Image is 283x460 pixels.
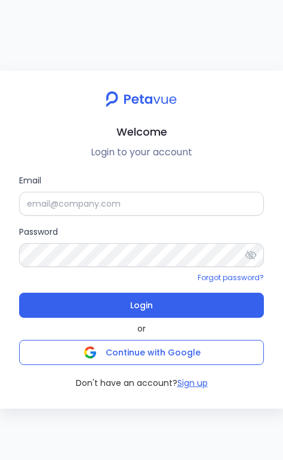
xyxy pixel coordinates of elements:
span: Continue with Google [106,346,201,358]
button: Login [19,293,264,318]
a: Forgot password? [198,272,264,283]
label: Password [19,225,264,267]
button: Sign up [177,377,208,390]
span: Don't have an account? [76,377,177,390]
h2: Welcome [10,123,273,140]
img: petavue logo [98,85,184,114]
button: Continue with Google [19,340,264,365]
input: Password [19,243,264,267]
label: Email [19,174,264,216]
span: Login [130,297,153,314]
p: Login to your account [10,145,273,160]
span: or [137,323,146,335]
input: Email [19,192,264,216]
